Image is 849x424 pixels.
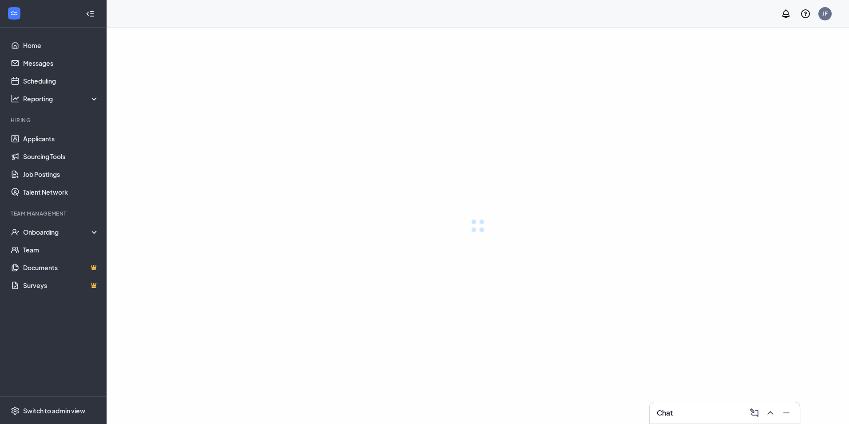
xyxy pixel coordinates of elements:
a: Home [23,36,99,54]
svg: UserCheck [11,228,20,236]
svg: Minimize [781,408,792,418]
a: Talent Network [23,183,99,201]
a: Sourcing Tools [23,148,99,165]
div: JF [822,10,828,17]
svg: Analysis [11,94,20,103]
svg: QuestionInfo [800,8,811,19]
svg: Collapse [86,9,95,18]
a: SurveysCrown [23,276,99,294]
div: Team Management [11,210,97,217]
div: Reporting [23,94,99,103]
a: Job Postings [23,165,99,183]
div: Hiring [11,116,97,124]
a: DocumentsCrown [23,259,99,276]
svg: Notifications [781,8,791,19]
button: Minimize [778,406,793,420]
button: ComposeMessage [746,406,761,420]
a: Applicants [23,130,99,148]
h3: Chat [657,408,673,418]
a: Scheduling [23,72,99,90]
button: ChevronUp [762,406,777,420]
svg: WorkstreamLogo [10,9,19,18]
a: Messages [23,54,99,72]
svg: ChevronUp [765,408,776,418]
div: Switch to admin view [23,406,85,415]
div: Onboarding [23,228,99,236]
a: Team [23,241,99,259]
svg: Settings [11,406,20,415]
svg: ComposeMessage [749,408,760,418]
